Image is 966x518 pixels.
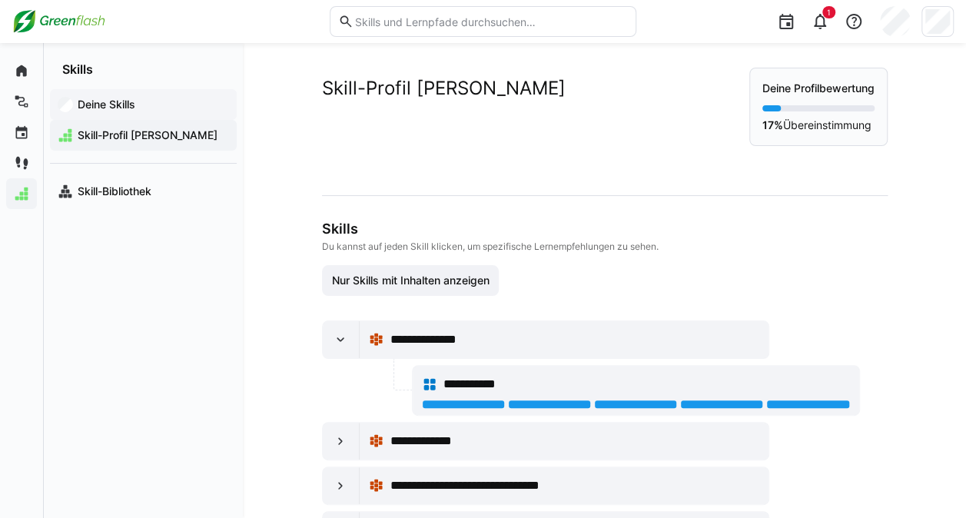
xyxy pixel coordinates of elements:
[762,118,783,131] strong: 17%
[827,8,831,17] span: 1
[322,221,860,237] h3: Skills
[322,241,860,253] p: Du kannst auf jeden Skill klicken, um spezifische Lernempfehlungen zu sehen.
[322,77,566,100] h2: Skill-Profil [PERSON_NAME]
[762,118,875,133] p: Übereinstimmung
[75,128,229,143] span: Skill-Profil [PERSON_NAME]
[762,81,875,96] p: Deine Profilbewertung
[329,273,491,288] span: Nur Skills mit Inhalten anzeigen
[354,15,628,28] input: Skills und Lernpfade durchsuchen…
[322,265,500,296] button: Nur Skills mit Inhalten anzeigen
